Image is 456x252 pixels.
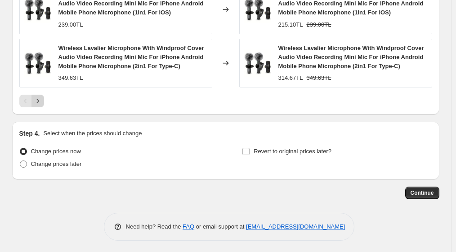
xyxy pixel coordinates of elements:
span: Wireless Lavalier Microphone With Windproof Cover Audio Video Recording Mini Mic For iPhone Andro... [58,45,204,69]
span: Wireless Lavalier Microphone With Windproof Cover Audio Video Recording Mini Mic For iPhone Andro... [278,45,424,69]
p: Select when the prices should change [43,129,142,138]
div: 349.63TL [58,73,83,82]
strike: 239.00TL [306,20,331,29]
div: 215.10TL [278,20,303,29]
div: 239.00TL [58,20,83,29]
span: Change prices now [31,148,81,155]
button: Continue [405,187,439,199]
h2: Step 4. [19,129,40,138]
nav: Pagination [19,95,44,107]
span: Continue [411,189,434,197]
span: or email support at [194,223,246,230]
div: 314.67TL [278,73,303,82]
strike: 349.63TL [306,73,331,82]
img: S3b4c721375a94a83826096b79116e61am_80x.webp [24,50,51,77]
span: Change prices later [31,160,82,167]
button: Next [31,95,44,107]
img: S3b4c721375a94a83826096b79116e61am_80x.webp [244,50,271,77]
a: [EMAIL_ADDRESS][DOMAIN_NAME] [246,223,345,230]
span: Need help? Read the [126,223,183,230]
a: FAQ [183,223,194,230]
span: Revert to original prices later? [254,148,331,155]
